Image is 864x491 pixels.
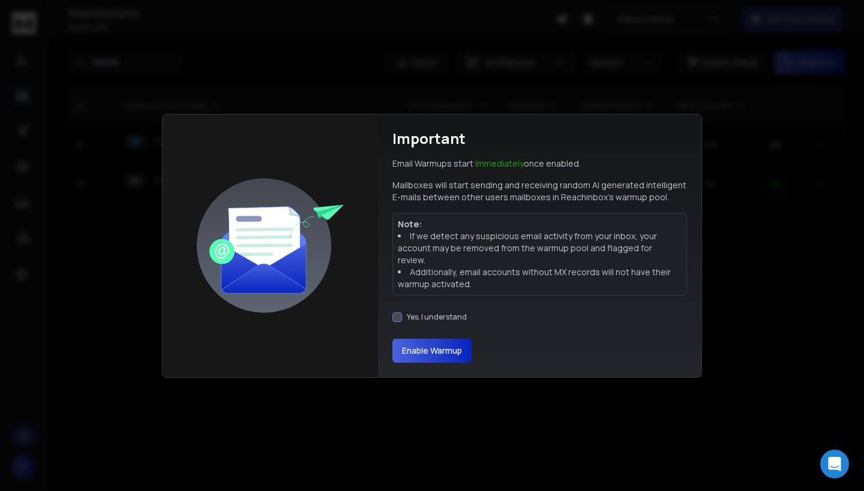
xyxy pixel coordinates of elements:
span: Immediately [475,158,524,169]
div: Open Intercom Messenger [820,450,849,478]
p: Mailboxes will start sending and receiving random AI generated intelligent E-mails between other ... [392,179,687,203]
p: Email Warmups start once enabled. [392,158,581,170]
li: If we detect any suspicious email activity from your inbox, your account may be removed from the ... [398,230,682,266]
button: Enable Warmup [392,339,472,363]
label: Yes, I understand [407,312,467,322]
h1: Important [392,129,466,148]
li: Additionally, email accounts without MX records will not have their warmup activated. [398,266,682,290]
p: Note: [398,218,682,230]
